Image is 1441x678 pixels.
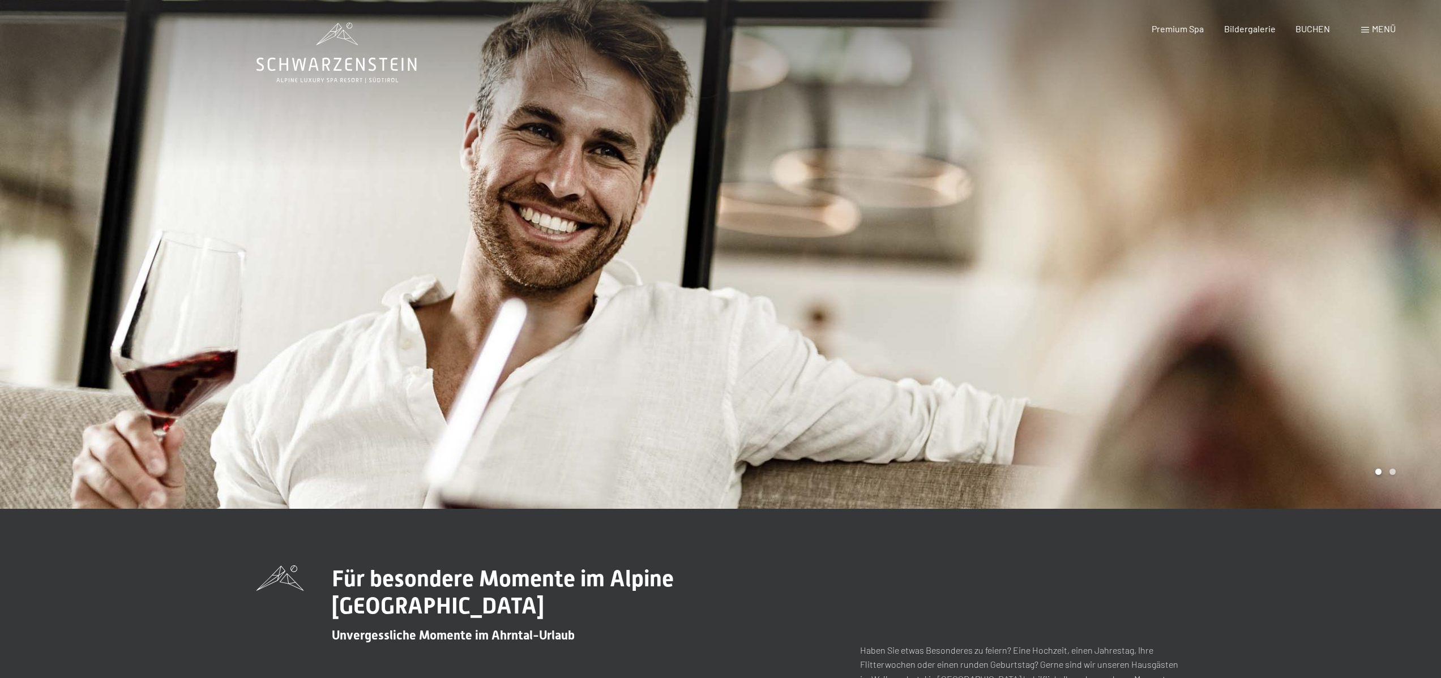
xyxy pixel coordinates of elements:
[1389,469,1396,475] div: Carousel Page 2
[1295,23,1330,34] a: BUCHEN
[1152,23,1204,34] a: Premium Spa
[332,628,575,642] span: Unvergessliche Momente im Ahrntal-Urlaub
[1371,469,1396,475] div: Carousel Pagination
[1372,23,1396,34] span: Menü
[1375,469,1382,475] div: Carousel Page 1 (Current Slide)
[1224,23,1276,34] a: Bildergalerie
[332,565,674,619] span: Für besondere Momente im Alpine [GEOGRAPHIC_DATA]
